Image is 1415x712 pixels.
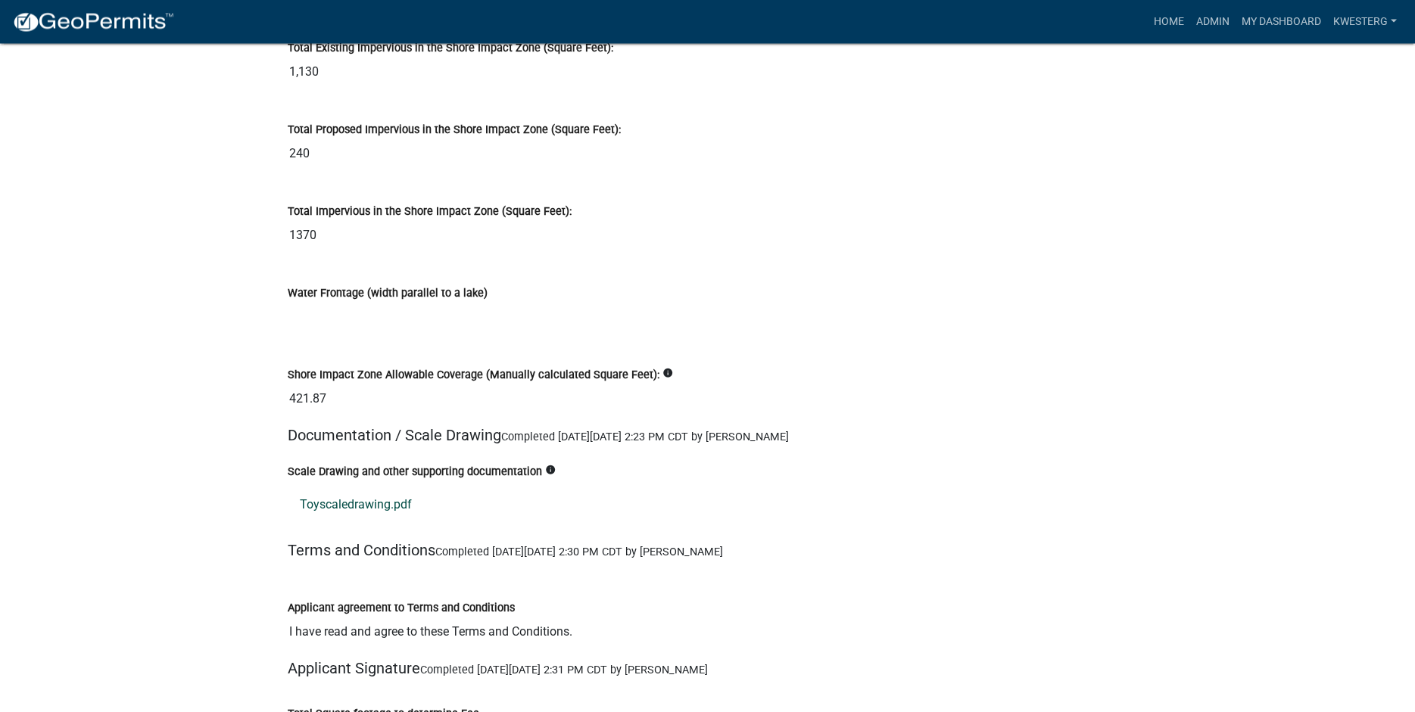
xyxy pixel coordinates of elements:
[1236,8,1327,36] a: My Dashboard
[288,207,572,218] label: Total Impervious in the Shore Impact Zone (Square Feet):
[288,487,1128,524] a: Toyscaledrawing.pdf
[288,289,488,300] label: Water Frontage (width parallel to a lake)
[288,371,659,381] label: Shore Impact Zone Allowable Coverage (Manually calculated Square Feet):
[288,604,515,614] label: Applicant agreement to Terms and Conditions
[420,664,708,677] span: Completed [DATE][DATE] 2:31 PM CDT by [PERSON_NAME]
[288,660,1128,678] h5: Applicant Signature
[288,427,1128,445] h5: Documentation / Scale Drawing
[1148,8,1190,36] a: Home
[435,546,723,559] span: Completed [DATE][DATE] 2:30 PM CDT by [PERSON_NAME]
[288,126,621,136] label: Total Proposed Impervious in the Shore Impact Zone (Square Feet):
[1327,8,1403,36] a: kwesterg
[288,542,1128,560] h5: Terms and Conditions
[288,44,613,54] label: Total Existing Impervious in the Shore Impact Zone (Square Feet):
[288,468,542,478] label: Scale Drawing and other supporting documentation
[1190,8,1236,36] a: Admin
[501,431,789,444] span: Completed [DATE][DATE] 2:23 PM CDT by [PERSON_NAME]
[545,465,556,476] i: info
[662,368,673,379] i: info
